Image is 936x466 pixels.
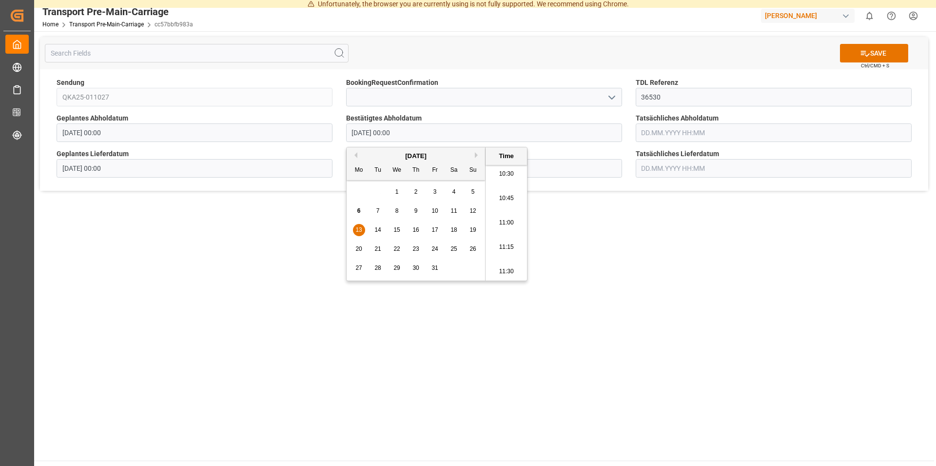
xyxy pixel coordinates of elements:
span: 8 [395,207,399,214]
div: Choose Tuesday, October 21st, 2025 [372,243,384,255]
div: [PERSON_NAME] [761,9,855,23]
span: 18 [450,226,457,233]
span: Tatsächliches Lieferdatum [636,149,719,159]
input: DD.MM.YYYY HH:MM [57,159,332,178]
span: 31 [431,264,438,271]
span: 9 [414,207,418,214]
button: SAVE [840,44,908,62]
span: Geplantes Lieferdatum [57,149,129,159]
span: 29 [393,264,400,271]
span: 5 [471,188,475,195]
input: DD.MM.YYYY HH:MM [636,123,912,142]
div: Choose Monday, October 6th, 2025 [353,205,365,217]
div: Choose Saturday, October 18th, 2025 [448,224,460,236]
button: Previous Month [351,152,357,158]
div: Choose Thursday, October 16th, 2025 [410,224,422,236]
div: Choose Wednesday, October 29th, 2025 [391,262,403,274]
button: Next Month [475,152,481,158]
span: 1 [395,188,399,195]
span: Tatsächliches Abholdatum [636,113,719,123]
button: show 0 new notifications [858,5,880,27]
input: DD.MM.YYYY HH:MM [346,123,622,142]
div: Choose Sunday, October 5th, 2025 [467,186,479,198]
div: Choose Friday, October 10th, 2025 [429,205,441,217]
span: 13 [355,226,362,233]
div: Choose Sunday, October 26th, 2025 [467,243,479,255]
div: Choose Friday, October 3rd, 2025 [429,186,441,198]
span: 24 [431,245,438,252]
div: Choose Wednesday, October 22nd, 2025 [391,243,403,255]
span: 30 [412,264,419,271]
div: Choose Tuesday, October 7th, 2025 [372,205,384,217]
span: 23 [412,245,419,252]
span: 26 [469,245,476,252]
div: Choose Monday, October 27th, 2025 [353,262,365,274]
li: 11:00 [486,211,527,235]
span: BookingRequestConfirmation [346,78,438,88]
div: Choose Thursday, October 23rd, 2025 [410,243,422,255]
a: Home [42,21,58,28]
span: 22 [393,245,400,252]
div: Choose Thursday, October 2nd, 2025 [410,186,422,198]
span: 12 [469,207,476,214]
span: Geplantes Abholdatum [57,113,128,123]
div: Sa [448,164,460,177]
div: Choose Thursday, October 9th, 2025 [410,205,422,217]
div: Th [410,164,422,177]
div: Choose Wednesday, October 8th, 2025 [391,205,403,217]
span: 3 [433,188,437,195]
span: 6 [357,207,361,214]
div: Choose Thursday, October 30th, 2025 [410,262,422,274]
span: 7 [376,207,380,214]
span: 21 [374,245,381,252]
div: [DATE] [347,151,485,161]
div: Transport Pre-Main-Carriage [42,4,193,19]
div: Choose Tuesday, October 28th, 2025 [372,262,384,274]
button: open menu [604,90,618,105]
button: Help Center [880,5,902,27]
span: Bestätigtes Abholdatum [346,113,422,123]
span: 14 [374,226,381,233]
span: 19 [469,226,476,233]
div: Choose Saturday, October 11th, 2025 [448,205,460,217]
div: Choose Wednesday, October 1st, 2025 [391,186,403,198]
div: Choose Monday, October 20th, 2025 [353,243,365,255]
div: Choose Friday, October 17th, 2025 [429,224,441,236]
input: Search Fields [45,44,349,62]
div: We [391,164,403,177]
div: Fr [429,164,441,177]
li: 10:45 [486,186,527,211]
input: DD.MM.YYYY HH:MM [636,159,912,178]
button: [PERSON_NAME] [761,6,858,25]
div: Mo [353,164,365,177]
span: Sendung [57,78,84,88]
div: Choose Sunday, October 12th, 2025 [467,205,479,217]
span: Ctrl/CMD + S [861,62,889,69]
span: 16 [412,226,419,233]
div: Su [467,164,479,177]
span: TDL Referenz [636,78,678,88]
div: Time [488,151,525,161]
span: 27 [355,264,362,271]
span: 15 [393,226,400,233]
div: Choose Tuesday, October 14th, 2025 [372,224,384,236]
div: Choose Friday, October 24th, 2025 [429,243,441,255]
div: Choose Sunday, October 19th, 2025 [467,224,479,236]
span: 17 [431,226,438,233]
span: 2 [414,188,418,195]
li: 10:30 [486,162,527,186]
div: Choose Saturday, October 25th, 2025 [448,243,460,255]
div: Choose Wednesday, October 15th, 2025 [391,224,403,236]
span: 25 [450,245,457,252]
span: 20 [355,245,362,252]
a: Transport Pre-Main-Carriage [69,21,144,28]
div: month 2025-10 [350,182,483,278]
span: 11 [450,207,457,214]
div: Tu [372,164,384,177]
span: 10 [431,207,438,214]
input: DD.MM.YYYY HH:MM [57,123,332,142]
div: Choose Friday, October 31st, 2025 [429,262,441,274]
span: 4 [452,188,456,195]
div: Choose Monday, October 13th, 2025 [353,224,365,236]
li: 11:15 [486,235,527,260]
